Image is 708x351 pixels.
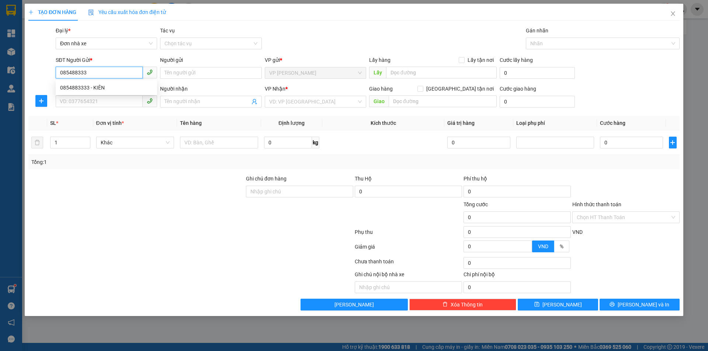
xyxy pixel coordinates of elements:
span: user-add [251,99,257,105]
span: Lấy hàng [369,57,391,63]
span: VND [572,229,583,235]
span: % [560,243,563,249]
span: Khác [101,137,170,148]
div: VP gửi [265,56,366,64]
label: Cước giao hàng [500,86,536,92]
strong: : [DOMAIN_NAME] [25,39,70,53]
span: VP Nhận [265,86,285,92]
strong: PHIẾU GỬI HÀNG [17,23,77,31]
span: printer [610,302,615,308]
input: 0 [447,137,510,148]
span: Yêu cầu xuất hóa đơn điện tử [88,9,166,15]
span: Tổng cước [464,201,488,207]
div: 0854883333 - KIÊN [60,84,153,92]
div: Chưa thanh toán [354,257,463,270]
span: phone [147,98,153,104]
label: Ghi chú đơn hàng [246,176,287,182]
button: save[PERSON_NAME] [518,299,598,310]
span: close [670,11,676,17]
span: Đơn vị tính [96,120,124,126]
span: Cước hàng [600,120,625,126]
span: Đại lý [56,28,70,34]
span: [PERSON_NAME] và In [618,301,669,309]
span: Giá trị hàng [447,120,475,126]
span: plus [669,140,676,145]
span: Đơn nhà xe [60,38,153,49]
button: plus [35,95,47,107]
span: Kích thước [371,120,396,126]
span: [PERSON_NAME] [542,301,582,309]
label: Gán nhãn [526,28,548,34]
img: icon [88,10,94,15]
span: plus [36,98,47,104]
span: Tên hàng [180,120,202,126]
input: Cước lấy hàng [500,67,575,79]
span: Xóa Thông tin [451,301,483,309]
span: Lấy tận nơi [465,56,497,64]
button: delete [31,137,43,148]
input: Dọc đường [386,67,497,78]
span: LHP1410250283 [78,8,140,17]
button: Close [663,4,683,24]
div: Ghi chú nội bộ nhà xe [355,270,462,281]
span: TẠO ĐƠN HÀNG [28,9,76,15]
span: SL [50,120,56,126]
span: plus [28,10,34,15]
label: Hình thức thanh toán [572,201,621,207]
span: Website [38,41,55,46]
input: Ghi chú đơn hàng [246,186,353,197]
input: VD: Bàn, Ghế [180,137,258,148]
span: VND [538,243,548,249]
span: VP LÊ HỒNG PHONG [269,67,362,78]
span: delete [442,302,448,308]
span: save [534,302,539,308]
button: [PERSON_NAME] [301,299,408,310]
div: Người nhận [160,85,261,93]
span: kg [312,137,319,148]
span: Lấy [369,67,386,78]
input: Cước giao hàng [500,96,575,108]
div: Phí thu hộ [464,175,571,186]
span: Định lượng [278,120,305,126]
button: plus [669,137,677,148]
div: Chi phí nội bộ [464,270,571,281]
img: logo [4,13,17,47]
input: Dọc đường [389,95,497,107]
div: Tổng: 1 [31,158,273,166]
strong: Hotline : 0889 23 23 23 [23,32,71,38]
span: phone [147,69,153,75]
div: Phụ thu [354,228,463,241]
div: Người gửi [160,56,261,64]
label: Tác vụ [160,28,175,34]
span: Thu Hộ [355,176,372,182]
input: Nhập ghi chú [355,281,462,293]
span: [PERSON_NAME] [334,301,374,309]
strong: CÔNG TY TNHH VĨNH QUANG [21,6,74,22]
span: [GEOGRAPHIC_DATA] tận nơi [423,85,497,93]
span: Giao hàng [369,86,393,92]
button: deleteXóa Thông tin [409,299,517,310]
span: Giao [369,95,389,107]
th: Loại phụ phí [513,116,597,130]
button: printer[PERSON_NAME] và In [600,299,680,310]
div: 0854883333 - KIÊN [56,82,157,94]
div: SĐT Người Gửi [56,56,157,64]
div: Giảm giá [354,243,463,256]
label: Cước lấy hàng [500,57,533,63]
